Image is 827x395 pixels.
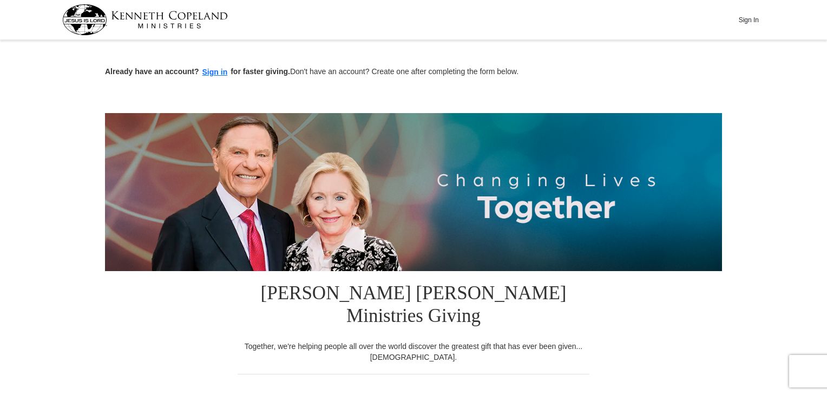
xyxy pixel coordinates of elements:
strong: Already have an account? for faster giving. [105,67,290,76]
p: Don't have an account? Create one after completing the form below. [105,66,722,78]
button: Sign in [199,66,231,78]
div: Together, we're helping people all over the world discover the greatest gift that has ever been g... [238,341,589,363]
h1: [PERSON_NAME] [PERSON_NAME] Ministries Giving [238,271,589,341]
img: kcm-header-logo.svg [62,4,228,35]
button: Sign In [732,11,765,28]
